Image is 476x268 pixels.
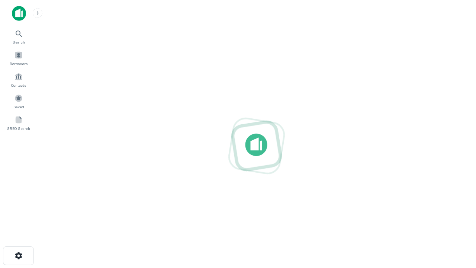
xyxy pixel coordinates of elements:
[11,82,26,88] span: Contacts
[2,26,35,47] a: Search
[2,70,35,90] a: Contacts
[13,39,25,45] span: Search
[10,61,28,67] span: Borrowers
[2,48,35,68] a: Borrowers
[2,113,35,133] a: SREO Search
[13,104,24,110] span: Saved
[12,6,26,21] img: capitalize-icon.png
[2,91,35,111] a: Saved
[439,208,476,244] iframe: Chat Widget
[7,125,30,131] span: SREO Search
